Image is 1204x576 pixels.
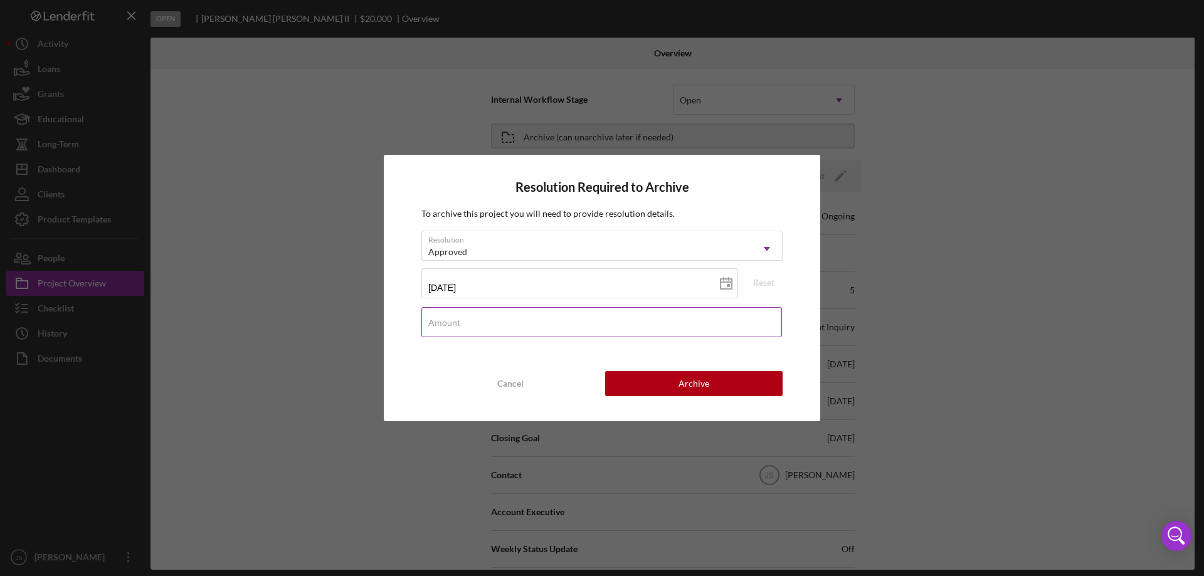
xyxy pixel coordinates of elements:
div: Reset [753,273,774,292]
button: Cancel [421,371,599,396]
div: Archive [679,371,709,396]
button: Archive [605,371,783,396]
div: Approved [428,247,467,257]
div: Cancel [497,371,524,396]
label: Amount [428,318,460,328]
p: To archive this project you will need to provide resolution details. [421,207,783,221]
button: Reset [745,273,783,292]
div: Open Intercom Messenger [1161,521,1191,551]
h4: Resolution Required to Archive [421,180,783,194]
